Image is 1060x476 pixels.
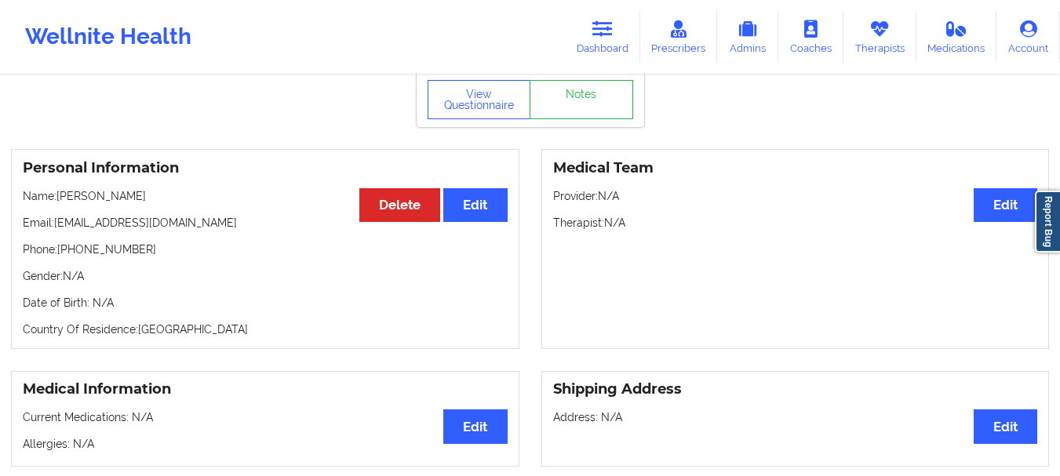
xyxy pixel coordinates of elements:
[553,380,1038,398] h3: Shipping Address
[974,409,1037,443] button: Edit
[778,11,843,63] a: Coaches
[23,295,508,311] p: Date of Birth: N/A
[916,11,997,63] a: Medications
[974,188,1037,222] button: Edit
[23,159,508,177] h3: Personal Information
[553,215,1038,231] p: Therapist: N/A
[23,242,508,257] p: Phone: [PHONE_NUMBER]
[428,80,531,119] button: View Questionnaire
[717,11,778,63] a: Admins
[640,11,718,63] a: Prescribers
[996,11,1060,63] a: Account
[553,159,1038,177] h3: Medical Team
[443,188,507,222] button: Edit
[23,409,508,425] p: Current Medications: N/A
[443,409,507,443] button: Edit
[565,11,640,63] a: Dashboard
[23,322,508,337] p: Country Of Residence: [GEOGRAPHIC_DATA]
[23,268,508,284] p: Gender: N/A
[553,188,1038,204] p: Provider: N/A
[23,436,508,452] p: Allergies: N/A
[530,80,633,119] a: Notes
[23,215,508,231] p: Email: [EMAIL_ADDRESS][DOMAIN_NAME]
[23,188,508,204] p: Name: [PERSON_NAME]
[843,11,916,63] a: Therapists
[553,409,1038,425] p: Address: N/A
[1035,191,1060,253] a: Report Bug
[359,188,440,222] button: Delete
[23,380,508,398] h3: Medical Information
